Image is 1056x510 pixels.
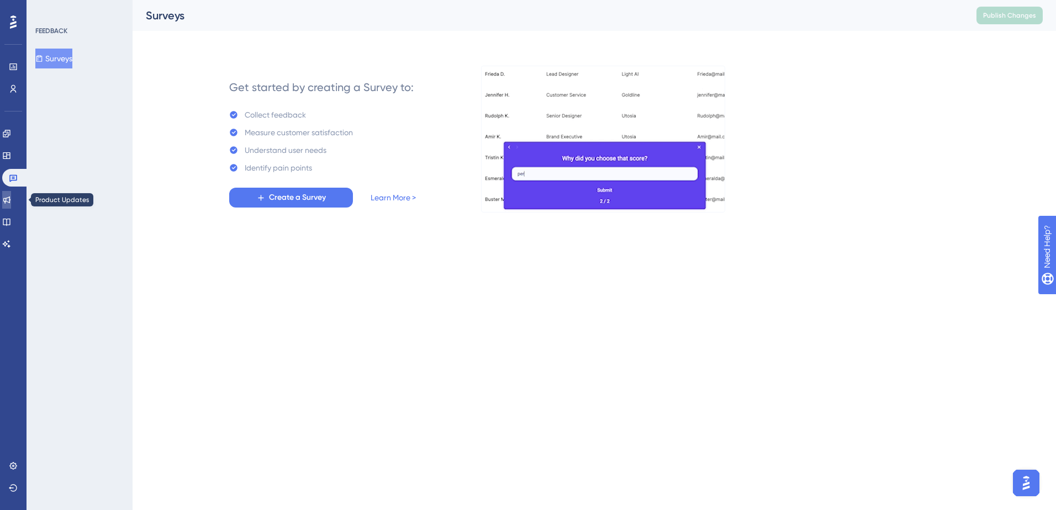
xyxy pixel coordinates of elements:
button: Publish Changes [976,7,1043,24]
div: Collect feedback [245,108,306,121]
div: Identify pain points [245,161,312,174]
span: Create a Survey [269,191,326,204]
button: Create a Survey [229,188,353,208]
div: Surveys [146,8,949,23]
div: FEEDBACK [35,26,67,35]
div: Understand user needs [245,144,326,157]
span: Publish Changes [983,11,1036,20]
span: Need Help? [26,3,69,16]
button: Surveys [35,49,72,68]
iframe: UserGuiding AI Assistant Launcher [1010,466,1043,500]
img: b81bf5b5c10d0e3e90f664060979471a.gif [481,66,725,212]
div: Measure customer satisfaction [245,126,353,139]
div: Get started by creating a Survey to: [229,79,414,95]
a: Learn More > [371,191,416,204]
